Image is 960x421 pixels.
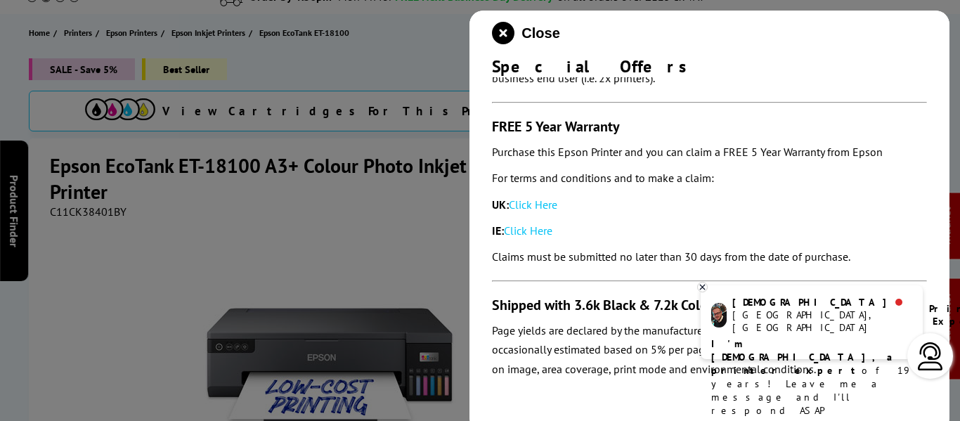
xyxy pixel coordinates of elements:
b: I'm [DEMOGRAPHIC_DATA], a printer expert [711,337,897,377]
h3: FREE 5 Year Warranty [492,117,927,136]
div: [DEMOGRAPHIC_DATA] [732,296,912,309]
strong: IE: [492,224,504,238]
p: For terms and conditions and to make a claim: [492,169,927,188]
em: Page yields are declared by the manufacturer in accordance with ISO/IEC standards or occasionally... [492,323,923,375]
h3: Shipped with 3.6k Black & 7.2k Colour Inks [492,296,927,314]
img: user-headset-light.svg [916,342,945,370]
div: [GEOGRAPHIC_DATA], [GEOGRAPHIC_DATA] [732,309,912,334]
p: Purchase this Epson Printer and you can claim a FREE 5 Year Warranty from Epson [492,143,927,162]
button: close modal [492,22,559,44]
span: Close [521,25,559,41]
div: Special Offers [492,56,927,77]
p: of 19 years! Leave me a message and I'll respond ASAP [711,337,912,417]
img: chris-livechat.png [711,303,727,328]
a: Click Here [504,224,552,238]
a: Click Here [509,197,557,212]
p: Claims must be submitted no later than 30 days from the date of purchase. [492,247,927,266]
strong: UK: [492,197,509,212]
